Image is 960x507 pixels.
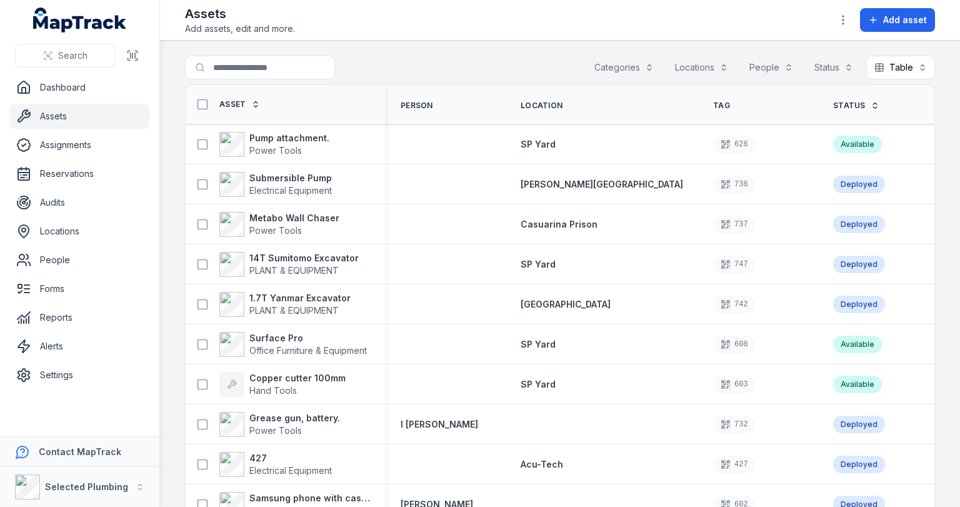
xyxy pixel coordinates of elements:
a: Metabo Wall ChaserPower Tools [219,212,339,237]
div: Available [833,376,882,393]
a: Forms [10,276,149,301]
div: 603 [713,376,756,393]
a: Copper cutter 100mmHand Tools [219,372,346,397]
a: People [10,248,149,273]
a: Reservations [10,161,149,186]
span: Add assets, edit and more. [185,23,295,35]
strong: Grease gun, battery. [249,412,340,424]
a: Grease gun, battery.Power Tools [219,412,340,437]
div: 608 [713,336,756,353]
strong: Copper cutter 100mm [249,372,346,384]
a: Dashboard [10,75,149,100]
span: Person [401,101,433,111]
a: Acu-Tech [521,458,563,471]
span: PLANT & EQUIPMENT [249,265,339,276]
div: Deployed [833,256,885,273]
a: SP Yard [521,258,556,271]
span: Acu-Tech [521,459,563,469]
span: Electrical Equipment [249,465,332,476]
a: Assets [10,104,149,129]
strong: Submersible Pump [249,172,332,184]
div: 736 [713,176,756,193]
a: SP Yard [521,138,556,151]
button: People [741,56,801,79]
a: 14T Sumitomo ExcavatorPLANT & EQUIPMENT [219,252,359,277]
span: Power Tools [249,425,302,436]
span: Search [58,49,87,62]
strong: Pump attachment. [249,132,329,144]
a: [PERSON_NAME][GEOGRAPHIC_DATA] [521,178,683,191]
span: Electrical Equipment [249,185,332,196]
span: SP Yard [521,259,556,269]
a: Asset [219,99,260,109]
a: Reports [10,305,149,330]
div: 747 [713,256,756,273]
a: SP Yard [521,338,556,351]
a: [GEOGRAPHIC_DATA] [521,298,611,311]
span: Power Tools [249,145,302,156]
span: Location [521,101,562,111]
a: 1.7T Yanmar ExcavatorPLANT & EQUIPMENT [219,292,351,317]
div: Deployed [833,176,885,193]
span: [GEOGRAPHIC_DATA] [521,299,611,309]
span: Power Tools [249,225,302,236]
span: Status [833,101,866,111]
span: Casuarina Prison [521,219,597,229]
span: Add asset [883,14,927,26]
a: Audits [10,190,149,215]
a: Casuarina Prison [521,218,597,231]
button: Locations [667,56,736,79]
strong: Selected Plumbing [45,481,128,492]
span: SP Yard [521,379,556,389]
a: Surface ProOffice Furniture & Equipment [219,332,367,357]
button: Search [15,44,116,68]
strong: Samsung phone with case and cable [249,492,371,504]
h2: Assets [185,5,295,23]
div: 626 [713,136,756,153]
span: Hand Tools [249,385,297,396]
span: SP Yard [521,139,556,149]
div: 737 [713,216,756,233]
strong: 427 [249,452,332,464]
a: Locations [10,219,149,244]
span: PLANT & EQUIPMENT [249,305,339,316]
div: Deployed [833,216,885,233]
div: 742 [713,296,756,313]
span: Office Furniture & Equipment [249,345,367,356]
a: Settings [10,363,149,388]
strong: 1.7T Yanmar Excavator [249,292,351,304]
div: Available [833,136,882,153]
a: Alerts [10,334,149,359]
span: Asset [219,99,246,109]
a: Pump attachment.Power Tools [219,132,329,157]
a: Assignments [10,133,149,158]
strong: Surface Pro [249,332,367,344]
a: MapTrack [33,8,127,33]
button: Table [866,56,935,79]
a: I [PERSON_NAME] [401,418,478,431]
span: [PERSON_NAME][GEOGRAPHIC_DATA] [521,179,683,189]
span: Tag [713,101,730,111]
strong: Metabo Wall Chaser [249,212,339,224]
div: 732 [713,416,756,433]
button: Status [806,56,861,79]
button: Categories [586,56,662,79]
strong: 14T Sumitomo Excavator [249,252,359,264]
div: Deployed [833,456,885,473]
button: Add asset [860,8,935,32]
div: 427 [713,456,756,473]
a: Status [833,101,879,111]
a: 427Electrical Equipment [219,452,332,477]
div: Deployed [833,296,885,313]
a: SP Yard [521,378,556,391]
div: Deployed [833,416,885,433]
strong: Contact MapTrack [39,446,121,457]
a: Submersible PumpElectrical Equipment [219,172,332,197]
span: SP Yard [521,339,556,349]
div: Available [833,336,882,353]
